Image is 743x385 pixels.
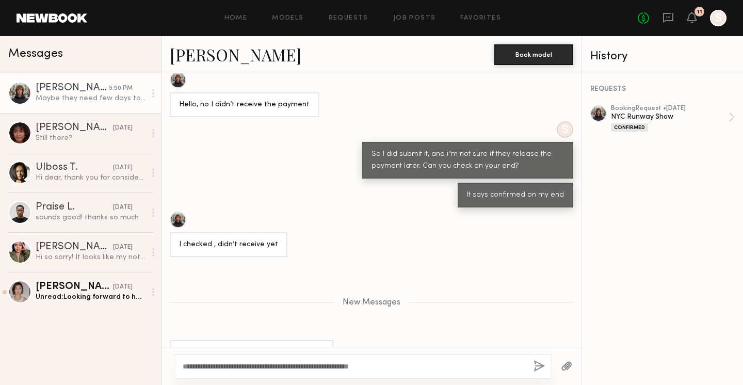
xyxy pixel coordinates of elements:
div: [DATE] [113,203,133,213]
a: Models [272,15,303,22]
a: bookingRequest •[DATE]NYC Runway ShowConfirmed [611,105,735,132]
a: Book model [494,50,573,58]
div: Ulboss T. [36,163,113,173]
div: Still there? [36,133,146,143]
div: 11 [697,9,702,15]
a: Favorites [460,15,501,22]
div: [PERSON_NAME] [36,282,113,292]
div: Hi dear, thank you for considering me for the show however I will be out of town that date but le... [36,173,146,183]
div: NYC Runway Show [611,112,729,122]
div: It says confirmed on my end [467,189,564,201]
div: History [590,51,735,62]
div: sounds good! thanks so much [36,213,146,222]
div: [DATE] [113,123,133,133]
a: Home [224,15,248,22]
div: [DATE] [113,163,133,173]
div: booking Request • [DATE] [611,105,729,112]
a: Requests [329,15,368,22]
div: I checked , didn’t receive yet [179,239,278,251]
button: Book model [494,44,573,65]
a: Job Posts [393,15,436,22]
div: Praise L. [36,202,113,213]
div: [DATE] [113,243,133,252]
div: Hello, no I didn’t receive the payment [179,99,310,111]
div: Maybe they need few days to process it? [36,93,146,103]
div: REQUESTS [590,86,735,93]
div: [DATE] [113,282,133,292]
div: So I did submit it, and i"m not sure if they release the payment later. Can you check on your end? [372,149,564,172]
div: Confirmed [611,123,648,132]
div: Unread: Looking forward to hearing back(:(: [36,292,146,302]
a: S [710,10,726,26]
span: Messages [8,48,63,60]
div: [PERSON_NAME] [36,123,113,133]
div: 5:50 PM [109,84,133,93]
div: [PERSON_NAME] [36,242,113,252]
span: New Messages [343,298,400,307]
a: [PERSON_NAME] [170,43,301,66]
div: Maybe they need few days to process it? [179,347,324,359]
div: [PERSON_NAME] [36,83,109,93]
div: Hi so sorry! It looks like my notifications were turned off on the app. Thank you for the info. I... [36,252,146,262]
